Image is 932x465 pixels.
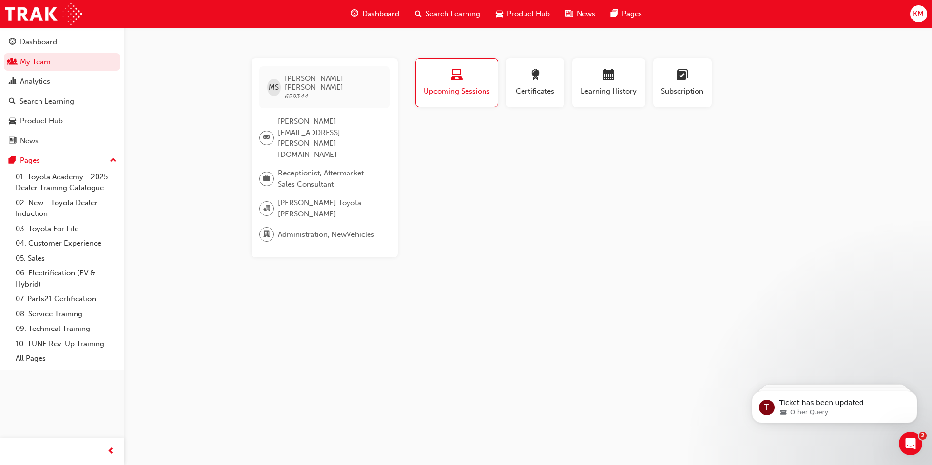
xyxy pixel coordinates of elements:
a: 07. Parts21 Certification [12,291,120,307]
a: 03. Toyota For Life [12,221,120,236]
button: Learning History [572,58,645,107]
span: guage-icon [9,38,16,47]
a: guage-iconDashboard [343,4,407,24]
span: email-icon [263,132,270,144]
span: people-icon [9,58,16,67]
span: Search Learning [426,8,480,19]
span: Product Hub [507,8,550,19]
a: Dashboard [4,33,120,51]
span: guage-icon [351,8,358,20]
span: Administration, NewVehicles [278,229,374,240]
button: Upcoming Sessions [415,58,498,107]
span: prev-icon [107,446,115,458]
a: car-iconProduct Hub [488,4,558,24]
span: Dashboard [362,8,399,19]
iframe: Intercom live chat [899,432,922,455]
span: Upcoming Sessions [423,86,490,97]
a: news-iconNews [558,4,603,24]
span: news-icon [9,137,16,146]
a: 08. Service Training [12,307,120,322]
span: chart-icon [9,77,16,86]
div: Search Learning [19,96,74,107]
span: Subscription [660,86,704,97]
div: Product Hub [20,116,63,127]
a: Search Learning [4,93,120,111]
button: Pages [4,152,120,170]
span: laptop-icon [451,69,463,82]
span: up-icon [110,155,116,167]
span: KM [913,8,924,19]
div: News [20,136,39,147]
a: 05. Sales [12,251,120,266]
span: Receptionist, Aftermarket Sales Consultant [278,168,382,190]
div: Pages [20,155,40,166]
span: pages-icon [611,8,618,20]
a: My Team [4,53,120,71]
span: pages-icon [9,156,16,165]
a: 09. Technical Training [12,321,120,336]
a: pages-iconPages [603,4,650,24]
iframe: Intercom notifications message [737,370,932,439]
div: Dashboard [20,37,57,48]
span: Learning History [580,86,638,97]
span: News [577,8,595,19]
img: Trak [5,3,82,25]
span: calendar-icon [603,69,615,82]
span: [PERSON_NAME][EMAIL_ADDRESS][PERSON_NAME][DOMAIN_NAME] [278,116,382,160]
a: 04. Customer Experience [12,236,120,251]
span: award-icon [529,69,541,82]
span: department-icon [263,228,270,241]
a: 10. TUNE Rev-Up Training [12,336,120,351]
a: Product Hub [4,112,120,130]
span: [PERSON_NAME] [PERSON_NAME] [285,74,382,92]
button: Subscription [653,58,712,107]
a: All Pages [12,351,120,366]
a: search-iconSearch Learning [407,4,488,24]
span: organisation-icon [263,202,270,215]
span: news-icon [565,8,573,20]
a: Analytics [4,73,120,91]
a: 01. Toyota Academy - 2025 Dealer Training Catalogue [12,170,120,195]
span: [PERSON_NAME] Toyota - [PERSON_NAME] [278,197,382,219]
button: Certificates [506,58,564,107]
span: learningplan-icon [677,69,688,82]
span: Certificates [513,86,557,97]
span: search-icon [415,8,422,20]
a: 02. New - Toyota Dealer Induction [12,195,120,221]
span: briefcase-icon [263,173,270,185]
span: 2 [919,432,927,440]
span: Pages [622,8,642,19]
span: car-icon [496,8,503,20]
a: 06. Electrification (EV & Hybrid) [12,266,120,291]
button: KM [910,5,927,22]
span: 659344 [285,92,308,100]
div: Analytics [20,76,50,87]
span: car-icon [9,117,16,126]
a: News [4,132,120,150]
span: MS [269,82,279,93]
span: search-icon [9,97,16,106]
button: DashboardMy TeamAnalyticsSearch LearningProduct HubNews [4,31,120,152]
